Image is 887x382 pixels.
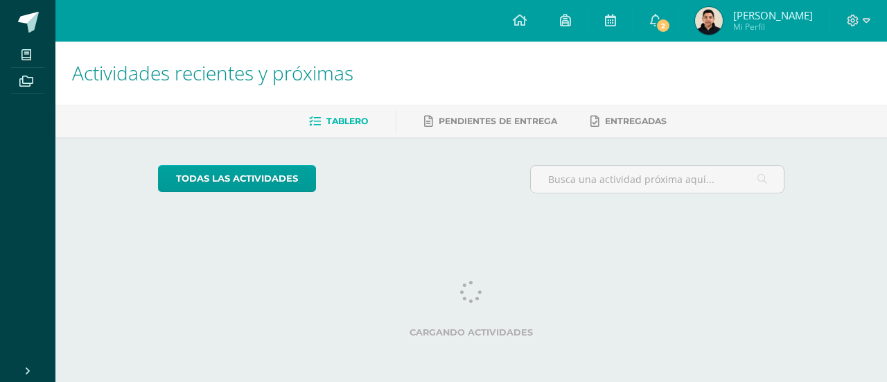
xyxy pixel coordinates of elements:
a: Tablero [309,110,368,132]
a: Entregadas [590,110,667,132]
span: [PERSON_NAME] [733,8,813,22]
a: Pendientes de entrega [424,110,557,132]
img: f030b365f4a656aee2bc7c6bfb38a77c.png [695,7,723,35]
a: todas las Actividades [158,165,316,192]
span: Tablero [326,116,368,126]
span: Entregadas [605,116,667,126]
span: Pendientes de entrega [439,116,557,126]
span: 2 [656,18,671,33]
span: Actividades recientes y próximas [72,60,353,86]
input: Busca una actividad próxima aquí... [531,166,784,193]
span: Mi Perfil [733,21,813,33]
label: Cargando actividades [158,327,785,338]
